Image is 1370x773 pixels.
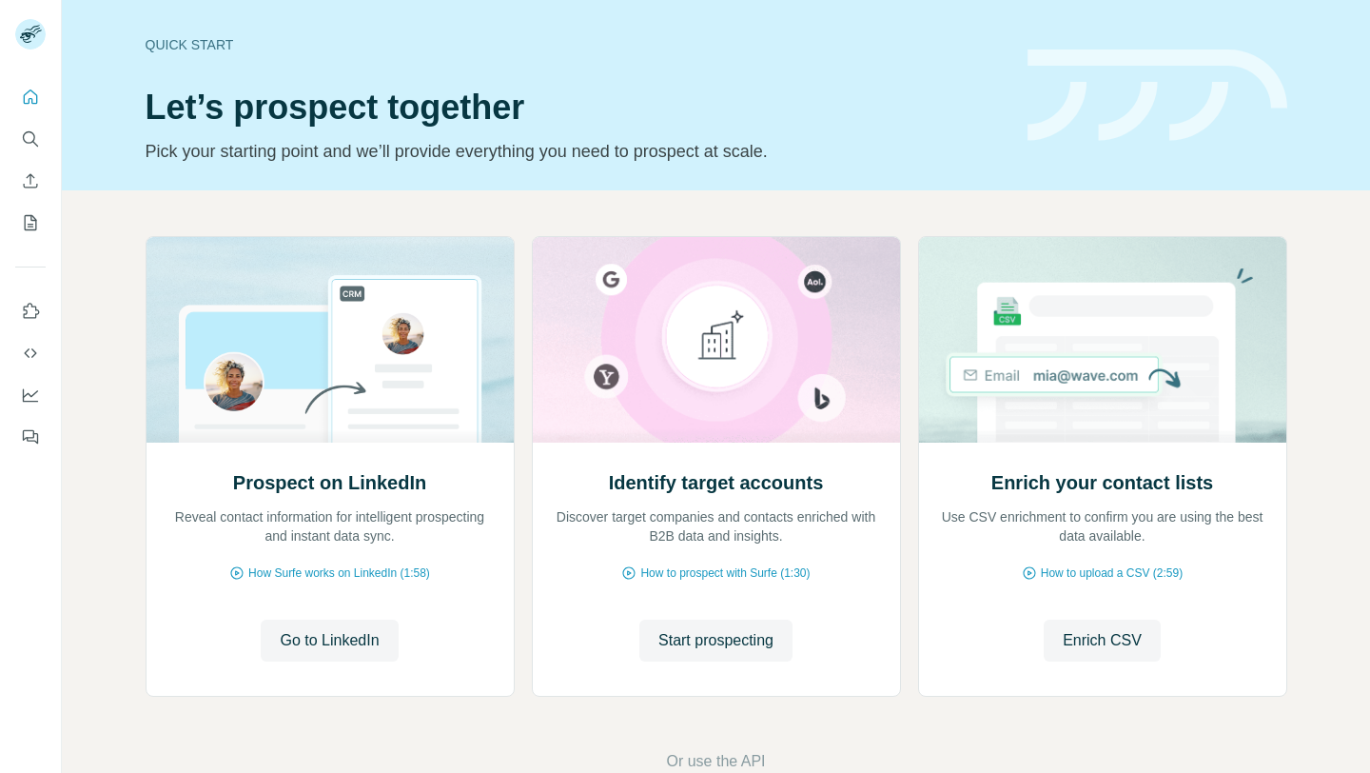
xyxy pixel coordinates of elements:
button: Use Surfe on LinkedIn [15,294,46,328]
p: Reveal contact information for intelligent prospecting and instant data sync. [166,507,495,545]
img: Enrich your contact lists [918,237,1287,443]
button: Go to LinkedIn [261,620,398,662]
h2: Identify target accounts [609,469,824,496]
button: Enrich CSV [1044,620,1161,662]
span: Enrich CSV [1063,629,1142,652]
img: Identify target accounts [532,237,901,443]
p: Discover target companies and contacts enriched with B2B data and insights. [552,507,881,545]
button: Search [15,122,46,156]
button: Dashboard [15,378,46,412]
h2: Enrich your contact lists [991,469,1213,496]
button: My lists [15,206,46,240]
img: Prospect on LinkedIn [146,237,515,443]
button: Use Surfe API [15,336,46,370]
button: Or use the API [666,750,765,773]
span: Start prospecting [658,629,773,652]
button: Feedback [15,420,46,454]
button: Quick start [15,80,46,114]
button: Start prospecting [639,620,793,662]
button: Enrich CSV [15,164,46,198]
span: How to prospect with Surfe (1:30) [640,565,810,582]
p: Pick your starting point and we’ll provide everything you need to prospect at scale. [146,138,1005,165]
div: Quick start [146,35,1005,54]
h1: Let’s prospect together [146,89,1005,127]
span: Go to LinkedIn [280,629,379,652]
span: How Surfe works on LinkedIn (1:58) [248,565,430,582]
span: How to upload a CSV (2:59) [1041,565,1183,582]
h2: Prospect on LinkedIn [233,469,426,496]
img: banner [1027,50,1287,142]
p: Use CSV enrichment to confirm you are using the best data available. [938,507,1267,545]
